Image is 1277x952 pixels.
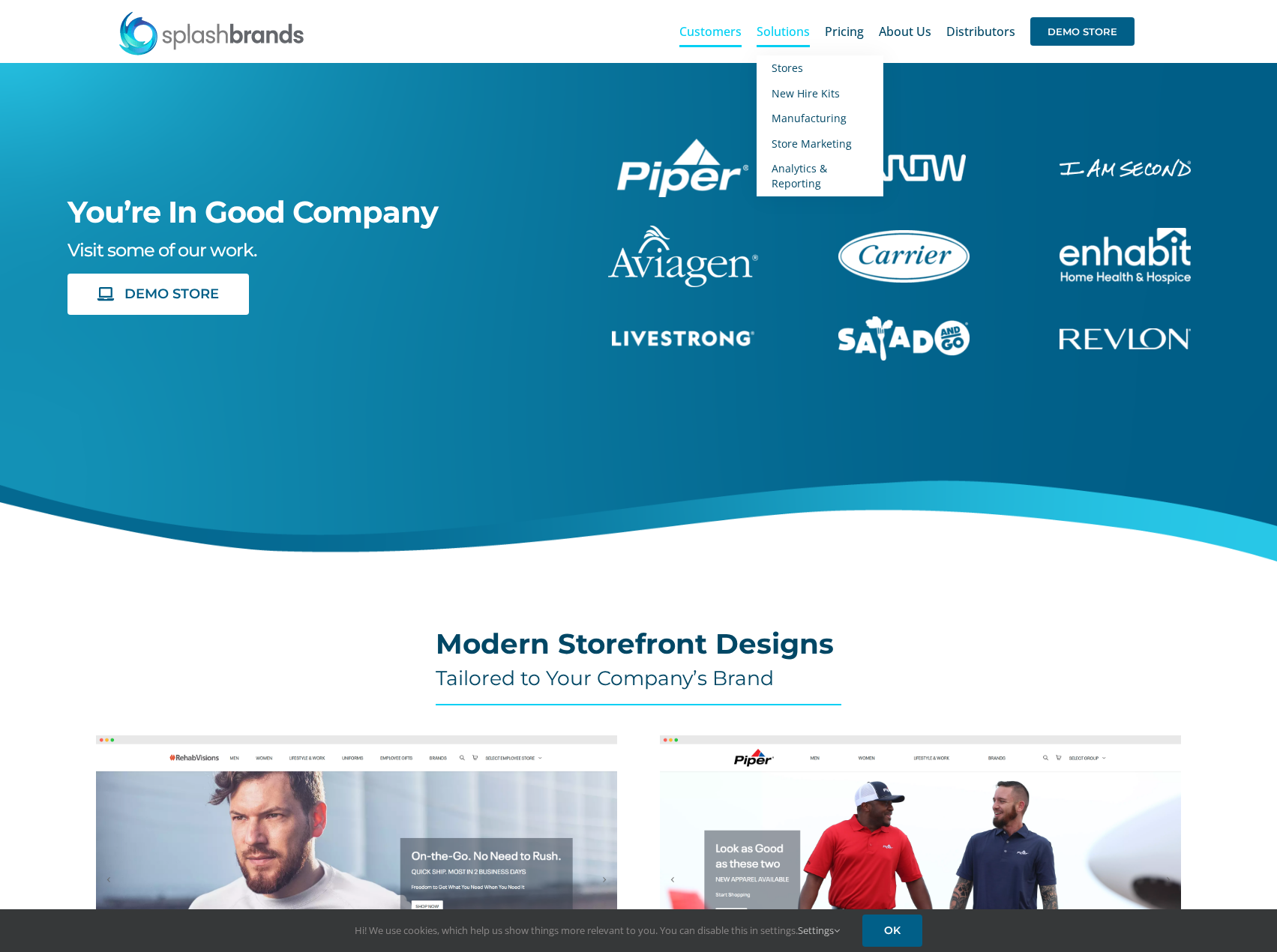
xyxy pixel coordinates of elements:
a: sng-1C [838,314,970,331]
img: Piper Pilot Ship [617,139,748,197]
img: Enhabit Gear Store [1060,228,1191,283]
span: Manufacturing [772,111,847,125]
img: Carrier Brand Store [838,230,970,283]
a: enhabit-stacked-white [1060,226,1191,242]
span: Store Marketing [772,136,852,151]
a: piper-White [617,136,748,153]
img: Revlon [1060,328,1191,349]
a: enhabit-stacked-white [1060,157,1191,173]
span: DEMO STORE [124,286,219,302]
h4: Tailored to Your Company’s Brand [436,666,842,690]
span: Solutions [757,25,810,37]
a: New Hire Kits [757,81,883,106]
a: Stores [757,55,883,81]
a: Store Marketing [757,131,883,157]
a: Analytics & Reporting [757,156,883,196]
span: About Us [879,25,931,37]
img: Salad And Go Store [838,316,970,361]
a: Manufacturing [757,106,883,131]
span: Analytics & Reporting [772,161,827,190]
a: revlon-flat-white [1060,326,1191,343]
img: SplashBrands.com Logo [118,10,305,55]
a: Customers [679,7,742,55]
a: Distributors [946,7,1015,55]
span: Pricing [825,25,864,37]
img: Livestrong Store [612,331,754,346]
a: Pricing [825,7,864,55]
span: Visit some of our work. [67,239,256,261]
span: Stores [772,61,803,75]
a: Settings [798,924,840,937]
span: You’re In Good Company [67,193,438,230]
span: Customers [679,25,742,37]
a: DEMO STORE [1030,7,1135,55]
a: OK [862,915,922,947]
a: carrier-1B [838,228,970,244]
img: Arrow Store [842,154,966,181]
a: livestrong-5E-website [612,328,754,345]
a: arrow-white [842,152,966,169]
span: New Hire Kits [772,86,840,100]
a: DEMO STORE [67,274,249,315]
h2: Modern Storefront Designs [436,629,842,659]
img: I Am Second Store [1060,159,1191,176]
img: aviagen-1C [608,226,758,287]
nav: Main Menu [679,7,1135,55]
span: DEMO STORE [1030,17,1135,46]
span: Distributors [946,25,1015,37]
span: Hi! We use cookies, which help us show things more relevant to you. You can disable this in setti... [355,924,840,937]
